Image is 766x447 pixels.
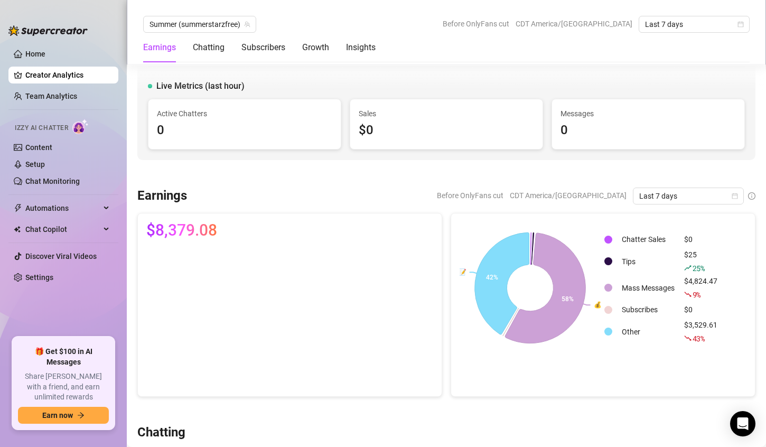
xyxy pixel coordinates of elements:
div: Open Intercom Messenger [730,411,755,436]
span: team [244,21,250,27]
a: Discover Viral Videos [25,252,97,260]
text: 💰 [594,301,602,309]
span: 25 % [693,263,705,273]
span: fall [684,334,692,342]
a: Content [25,143,52,152]
span: thunderbolt [14,204,22,212]
span: CDT America/[GEOGRAPHIC_DATA] [516,16,632,32]
div: $0 [684,234,717,245]
span: Izzy AI Chatter [15,123,68,133]
div: 0 [157,120,332,141]
span: Share [PERSON_NAME] with a friend, and earn unlimited rewards [18,371,109,403]
span: Active Chatters [157,108,332,119]
span: Last 7 days [645,16,743,32]
span: 🎁 Get $100 in AI Messages [18,347,109,367]
span: arrow-right [77,412,85,419]
div: $0 [359,120,534,141]
h3: Chatting [137,424,185,441]
text: 📝 [459,268,466,276]
span: Before OnlyFans cut [437,188,503,203]
span: rise [684,264,692,272]
span: calendar [732,193,738,199]
td: Chatter Sales [618,231,679,248]
span: info-circle [748,192,755,200]
span: CDT America/[GEOGRAPHIC_DATA] [510,188,627,203]
span: Earn now [42,411,73,420]
img: AI Chatter [72,119,89,134]
span: Live Metrics (last hour) [156,80,245,92]
h3: Earnings [137,188,187,204]
div: $4,824.47 [684,275,717,301]
div: $3,529.61 [684,319,717,344]
td: Other [618,319,679,344]
a: Home [25,50,45,58]
td: Subscribes [618,302,679,318]
span: fall [684,291,692,298]
a: Creator Analytics [25,67,110,83]
span: Last 7 days [639,188,737,204]
button: Earn nowarrow-right [18,407,109,424]
div: Insights [346,41,376,54]
span: Sales [359,108,534,119]
div: 0 [561,120,736,141]
span: 9 % [693,290,700,300]
img: logo-BBDzfeDw.svg [8,25,88,36]
div: $0 [684,304,717,315]
a: Setup [25,160,45,169]
span: Before OnlyFans cut [443,16,509,32]
div: Growth [302,41,329,54]
span: 43 % [693,333,705,343]
a: Chat Monitoring [25,177,80,185]
a: Team Analytics [25,92,77,100]
div: $25 [684,249,717,274]
span: $8,379.08 [146,222,217,239]
span: calendar [737,21,744,27]
span: Summer (summerstarzfree) [150,16,250,32]
span: Automations [25,200,100,217]
span: Chat Copilot [25,221,100,238]
div: Subscribers [241,41,285,54]
div: Chatting [193,41,225,54]
td: Mass Messages [618,275,679,301]
td: Tips [618,249,679,274]
a: Settings [25,273,53,282]
div: Earnings [143,41,176,54]
span: Messages [561,108,736,119]
img: Chat Copilot [14,226,21,233]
